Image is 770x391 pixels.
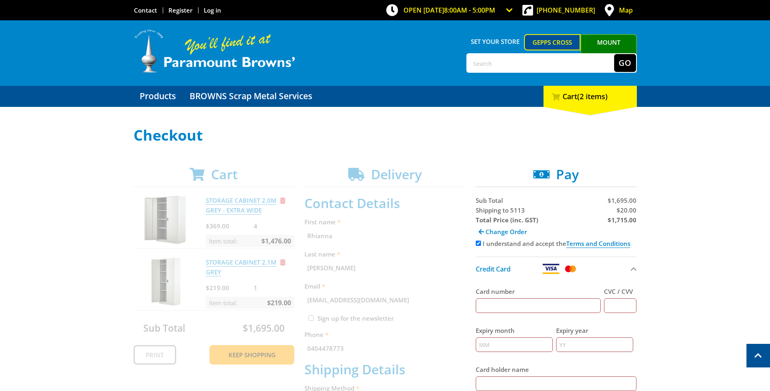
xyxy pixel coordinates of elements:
[403,6,495,15] span: OPEN [DATE]
[134,86,182,107] a: Go to the Products page
[524,34,580,50] a: Gepps Cross
[466,34,524,49] span: Set your store
[444,6,495,15] span: 8:00am - 5:00pm
[183,86,318,107] a: Go to the BROWNS Scrap Metal Services page
[476,337,553,352] input: MM
[476,326,553,335] label: Expiry month
[476,265,511,274] span: Credit Card
[483,239,630,248] label: I understand and accept the
[476,241,481,246] input: Please accept the terms and conditions.
[134,127,637,143] h1: Checkout
[566,239,630,248] a: Terms and Conditions
[168,6,192,14] a: Go to the registration page
[604,287,636,296] label: CVC / CVV
[580,34,637,65] a: Mount [PERSON_NAME]
[467,54,614,72] input: Search
[608,196,636,204] span: $1,695.00
[485,228,527,236] span: Change Order
[476,287,601,296] label: Card number
[476,216,538,224] strong: Total Price (inc. GST)
[476,206,525,214] span: Shipping to 5113
[476,256,637,280] button: Credit Card
[204,6,221,14] a: Log in
[556,337,633,352] input: YY
[608,216,636,224] strong: $1,715.00
[577,91,608,101] span: (2 items)
[563,264,578,274] img: Mastercard
[134,6,157,14] a: Go to the Contact page
[476,225,530,239] a: Change Order
[556,326,633,335] label: Expiry year
[476,365,637,374] label: Card holder name
[617,206,636,214] span: $20.00
[614,54,636,72] button: Go
[556,165,579,183] span: Pay
[476,196,503,204] span: Sub Total
[542,264,560,274] img: Visa
[544,86,637,107] div: Cart
[134,28,296,74] img: Paramount Browns'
